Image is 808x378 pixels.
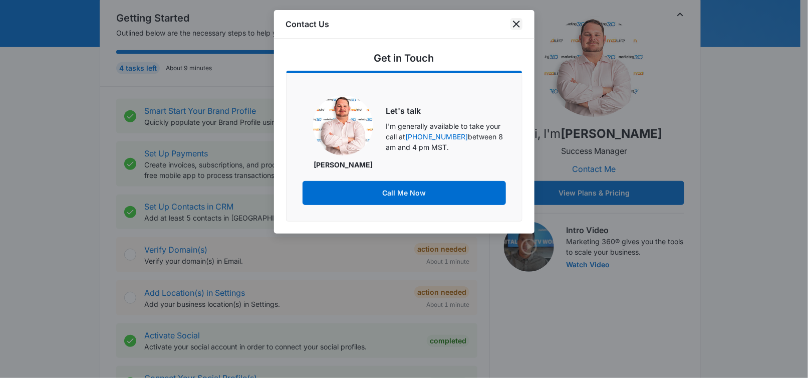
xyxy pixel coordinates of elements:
p: I'm generally available to take your call at between 8 am and 4 pm MST. [386,121,505,152]
img: Mitchell Dame [313,95,373,155]
a: [PHONE_NUMBER] [405,132,468,141]
p: [PERSON_NAME] [314,159,373,170]
button: close [510,18,522,30]
h6: Let's talk [386,105,505,117]
h5: Get in Touch [374,51,434,66]
button: Call Me Now [303,181,506,205]
h1: Contact Us [286,18,330,30]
